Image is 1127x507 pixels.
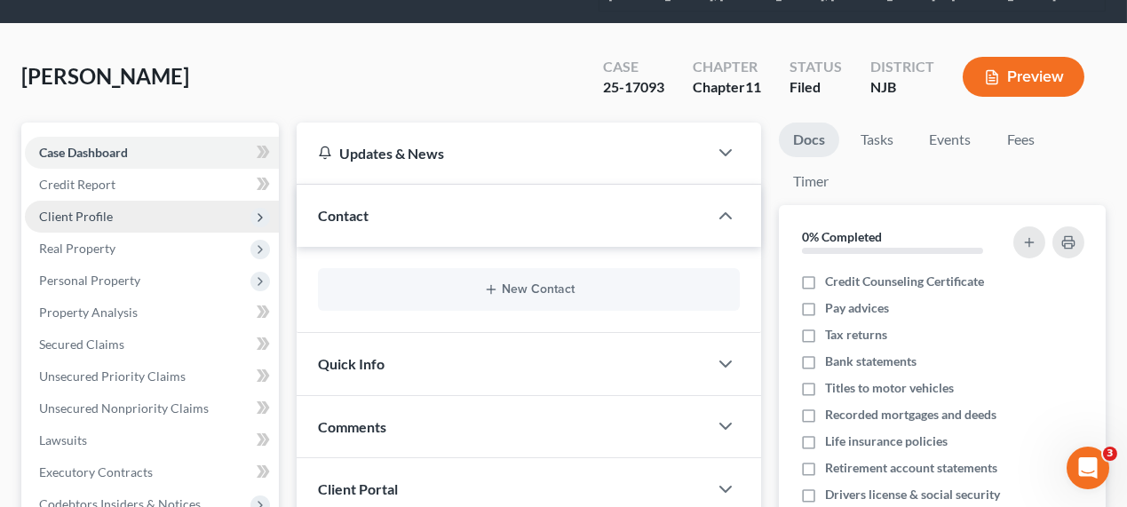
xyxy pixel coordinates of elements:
[39,209,113,224] span: Client Profile
[21,63,189,89] span: [PERSON_NAME]
[825,353,917,370] span: Bank statements
[39,432,87,448] span: Lawsuits
[25,392,279,424] a: Unsecured Nonpriority Claims
[318,144,687,162] div: Updates & News
[870,77,934,98] div: NJB
[39,337,124,352] span: Secured Claims
[25,360,279,392] a: Unsecured Priority Claims
[318,418,386,435] span: Comments
[745,78,761,95] span: 11
[25,297,279,329] a: Property Analysis
[992,123,1049,157] a: Fees
[693,77,761,98] div: Chapter
[318,207,369,224] span: Contact
[39,273,140,288] span: Personal Property
[318,480,398,497] span: Client Portal
[39,241,115,256] span: Real Property
[1067,447,1109,489] iframe: Intercom live chat
[603,57,664,77] div: Case
[25,329,279,360] a: Secured Claims
[39,464,153,479] span: Executory Contracts
[825,459,997,477] span: Retirement account statements
[825,326,887,344] span: Tax returns
[39,177,115,192] span: Credit Report
[870,57,934,77] div: District
[39,400,209,416] span: Unsecured Nonpriority Claims
[25,169,279,201] a: Credit Report
[790,77,842,98] div: Filed
[963,57,1084,97] button: Preview
[779,123,839,157] a: Docs
[1103,447,1117,461] span: 3
[825,406,996,424] span: Recorded mortgages and deeds
[39,368,186,384] span: Unsecured Priority Claims
[846,123,908,157] a: Tasks
[318,355,385,372] span: Quick Info
[25,137,279,169] a: Case Dashboard
[825,379,954,397] span: Titles to motor vehicles
[915,123,985,157] a: Events
[25,424,279,456] a: Lawsuits
[790,57,842,77] div: Status
[802,229,882,244] strong: 0% Completed
[779,164,843,199] a: Timer
[825,273,984,290] span: Credit Counseling Certificate
[332,282,726,297] button: New Contact
[825,432,948,450] span: Life insurance policies
[25,456,279,488] a: Executory Contracts
[825,299,889,317] span: Pay advices
[603,77,664,98] div: 25-17093
[39,305,138,320] span: Property Analysis
[693,57,761,77] div: Chapter
[39,145,128,160] span: Case Dashboard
